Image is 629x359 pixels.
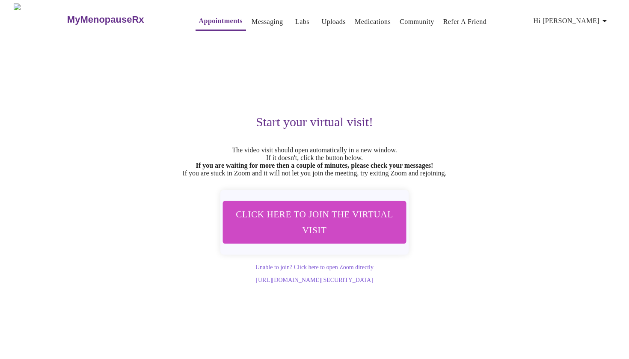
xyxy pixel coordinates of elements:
button: Click here to join the virtual visit [222,201,407,244]
button: Medications [351,13,394,30]
a: Refer a Friend [443,16,487,28]
button: Messaging [248,13,286,30]
button: Appointments [196,12,246,31]
a: Labs [295,16,309,28]
a: Unable to join? Click here to open Zoom directly [255,264,374,270]
button: Refer a Friend [440,13,490,30]
a: Community [400,16,434,28]
a: Medications [355,16,391,28]
span: Hi [PERSON_NAME] [534,15,610,27]
h3: Start your virtual visit! [51,115,578,129]
button: Hi [PERSON_NAME] [530,12,613,30]
img: MyMenopauseRx Logo [14,3,66,36]
span: Click here to join the virtual visit [233,206,395,238]
strong: If you are waiting for more then a couple of minutes, please check your messages! [196,162,433,169]
a: Appointments [199,15,243,27]
button: Uploads [318,13,349,30]
a: Uploads [321,16,346,28]
a: Messaging [252,16,283,28]
a: [URL][DOMAIN_NAME][SECURITY_DATA] [256,277,373,283]
a: MyMenopauseRx [66,5,178,35]
button: Labs [288,13,316,30]
p: The video visit should open automatically in a new window. If it doesn't, click the button below.... [51,146,578,177]
button: Community [396,13,438,30]
h3: MyMenopauseRx [67,14,144,25]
